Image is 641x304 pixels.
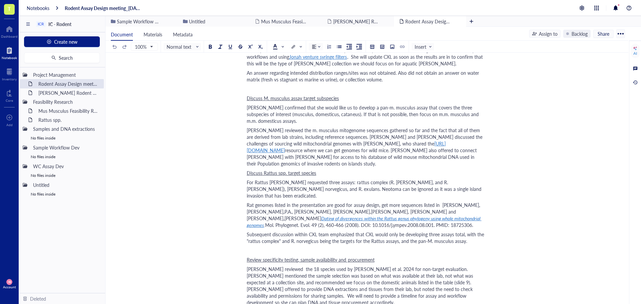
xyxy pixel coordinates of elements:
[572,30,588,37] div: Backlog
[247,53,484,67] span: . She will update CXL as soon as the results are in to confirm that this will be the type of [PER...
[8,4,11,13] span: T
[2,45,17,60] a: Notebook
[30,124,101,133] div: Samples and DNA extractions
[8,281,11,283] span: MB
[167,44,199,50] span: Normal text
[1,24,18,38] a: Dashboard
[6,123,13,127] div: Add
[20,190,104,199] div: No files inside
[247,170,316,176] span: Discuss Rattus spp. target species
[20,133,104,143] div: No files inside
[65,5,140,11] a: Rodent Assay Design meeting_[DATE]
[593,30,614,38] button: Share
[289,53,347,60] span: Jonah venture syringe filters
[247,147,478,167] span: resource where we can get genomes for wild mice. [PERSON_NAME] also offered to connect [PERSON_NA...
[265,222,473,228] span: Mol. Phylogenet. Evol. 49 (2), 460-466 (2008). DOI: 10.1016/j.ympev.2008.08.001. PMID: 18725306.
[247,215,481,228] span: Dating of divergences within the Rattus genus phylogeny using whole mitochondrial genomes
[2,56,17,60] div: Notebook
[247,140,446,154] span: [URL][DOMAIN_NAME]
[247,256,375,263] span: Review specificity testing, sample availability and procurement
[30,70,101,79] div: Project Management
[59,55,73,60] span: Search
[6,98,13,102] div: Core
[35,79,101,88] div: Rodent Assay Design meeting_[DATE]
[135,44,153,50] span: 100%
[2,77,17,81] div: Inventory
[35,106,101,115] div: Mus Musculus Feasibility Research
[35,88,101,97] div: [PERSON_NAME] Rodent Test Full Proposal
[27,5,49,11] a: Notebooks
[1,34,18,38] div: Dashboard
[30,180,101,190] div: Untitled
[247,179,483,199] span: For Rattus [PERSON_NAME] requested three assays: rattus complex (R. [PERSON_NAME], and R. [PERSON...
[539,30,558,37] div: Assign to
[598,31,609,37] span: Share
[30,143,101,152] div: Sample Workflow Dev
[144,31,162,38] span: Materials
[30,295,46,302] div: Deleted
[633,51,637,56] div: AI
[54,39,77,44] span: Create new
[6,88,13,102] a: Core
[247,231,485,244] span: Subsequent discussion within CXL team emphasized that CXL would only be developing three assays t...
[3,285,16,289] div: Account
[20,152,104,162] div: No files inside
[30,162,101,171] div: WC Assay Dev
[247,95,339,101] span: Discuss M. musculus assay target subspecies
[173,31,193,38] span: Metadata
[24,52,100,63] button: Search
[247,69,480,83] span: An answer regarding intended distribution ranges/sites was not obtained. Also did not obtain an a...
[38,22,44,26] div: ICR
[264,222,265,228] span: .
[35,115,101,124] div: Rattus spp.
[247,127,484,147] span: [PERSON_NAME] reviewed the m. musculus mitogenome sequences gathered so far and the fact that all...
[24,36,100,47] button: Create new
[30,97,101,106] div: Feasibility Research
[247,202,481,222] span: Rat genomes listed in the presentation are good for assay design, get more sequences listed in [P...
[415,44,432,50] span: Insert
[247,104,480,124] span: [PERSON_NAME] confirmed that she would like us to develop a pan-m. musculus assay that covers the...
[111,31,133,38] span: Document
[20,171,104,180] div: No files inside
[48,21,71,27] span: IC - Rodent
[2,66,17,81] a: Inventory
